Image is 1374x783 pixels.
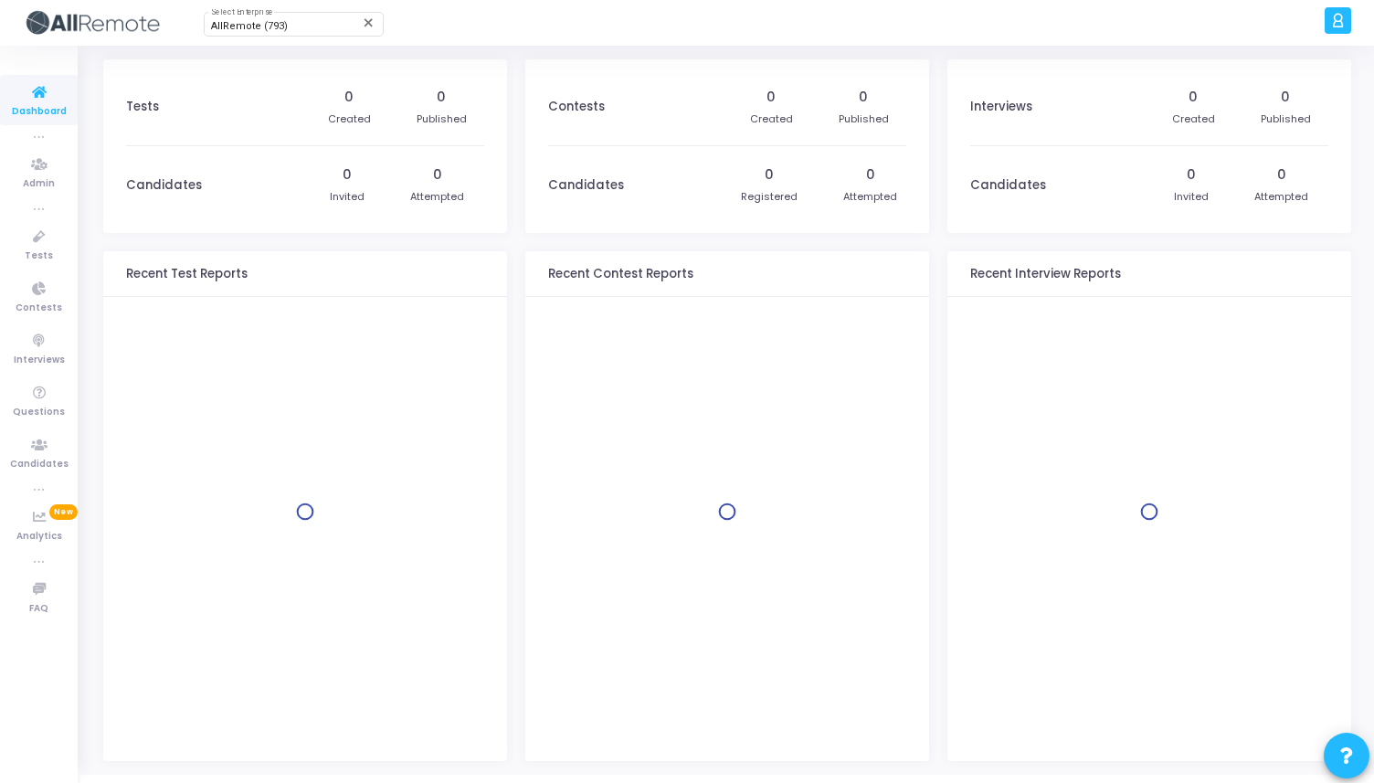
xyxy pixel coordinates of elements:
div: 0 [437,88,446,107]
div: Attempted [843,189,897,205]
div: Invited [1174,189,1209,205]
mat-icon: Clear [362,16,376,30]
span: Dashboard [12,104,67,120]
div: Registered [741,189,798,205]
h3: Recent Interview Reports [970,267,1121,281]
div: 0 [1189,88,1198,107]
span: Questions [13,405,65,420]
h3: Interviews [970,100,1032,114]
h3: Tests [126,100,159,114]
div: Published [1261,111,1311,127]
div: Published [417,111,467,127]
span: Interviews [14,353,65,368]
h3: Candidates [970,178,1046,193]
span: Admin [23,176,55,192]
span: AllRemote (793) [211,20,288,32]
div: Invited [330,189,365,205]
div: 0 [1277,165,1286,185]
div: 0 [433,165,442,185]
span: Candidates [10,457,69,472]
span: FAQ [29,601,48,617]
div: 0 [1281,88,1290,107]
div: 0 [859,88,868,107]
div: Created [1172,111,1215,127]
div: 0 [866,165,875,185]
h3: Recent Contest Reports [548,267,693,281]
span: Analytics [16,529,62,545]
img: logo [23,5,160,41]
div: Attempted [410,189,464,205]
div: 0 [765,165,774,185]
h3: Candidates [548,178,624,193]
div: 0 [766,88,776,107]
span: New [49,504,78,520]
div: Published [839,111,889,127]
div: 0 [1187,165,1196,185]
div: Attempted [1254,189,1308,205]
div: Created [750,111,793,127]
div: 0 [344,88,354,107]
span: Contests [16,301,62,316]
span: Tests [25,249,53,264]
h3: Contests [548,100,605,114]
h3: Recent Test Reports [126,267,248,281]
div: Created [328,111,371,127]
div: 0 [343,165,352,185]
h3: Candidates [126,178,202,193]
